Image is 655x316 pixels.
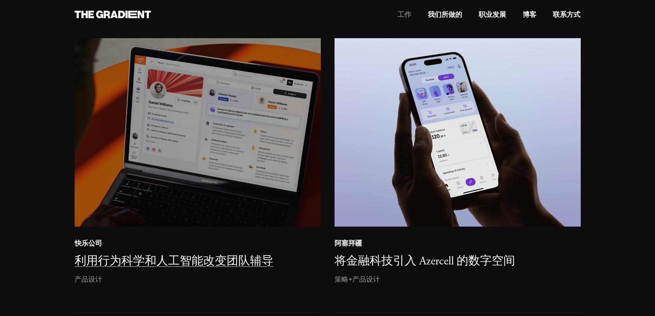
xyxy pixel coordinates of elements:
font: 将金融科技引入 Azercell 的数字空间 [335,254,515,269]
a: 快乐公司利用行为科学和人工智能改变团队辅导产品设计 [75,38,321,313]
a: 博客 [523,9,536,20]
font: 产品设计 [75,275,102,283]
a: 联系方式 [553,9,580,20]
font: 博客 [523,10,536,19]
font: 快乐公司 [75,239,102,247]
font: 阿塞拜疆 [335,239,362,247]
font: 利用行为科学和人工智能改变团队辅导 [75,254,273,269]
font: 我们所做的 [428,10,462,19]
font: 策略+产品设计 [335,275,380,283]
font: 工作 [397,10,411,19]
font: 联系方式 [553,10,580,19]
font: 职业发展 [479,10,506,19]
a: 职业发展 [479,9,506,20]
a: 阿塞拜疆将金融科技引入 Azercell 的数字空间策略+产品设计 [335,38,581,313]
a: 工作 [397,9,411,20]
a: 我们所做的 [428,9,462,20]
